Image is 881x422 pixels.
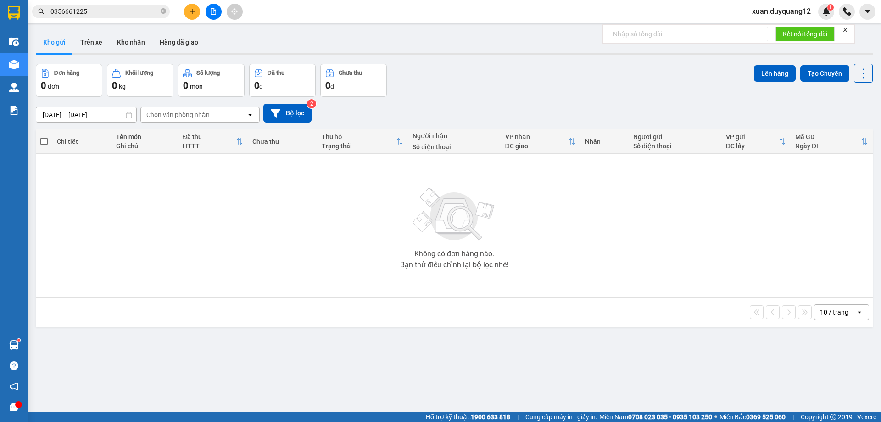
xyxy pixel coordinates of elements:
[183,142,236,150] div: HTTT
[400,261,508,269] div: Bạn thử điều chỉnh lại bộ lọc nhé!
[628,413,712,421] strong: 0708 023 035 - 0935 103 250
[471,413,510,421] strong: 1900 633 818
[125,70,153,76] div: Khối lượng
[585,138,624,145] div: Nhãn
[633,133,716,141] div: Người gửi
[426,412,510,422] span: Hỗ trợ kỹ thuật:
[252,138,312,145] div: Chưa thu
[408,182,500,247] img: svg+xml;base64,PHN2ZyBjbGFzcz0ibGlzdC1wbHVnX19zdmciIHhtbG5zPSJodHRwOi8vd3d3LnczLm9yZy8yMDAwL3N2Zy...
[842,27,848,33] span: close
[36,107,136,122] input: Select a date range.
[119,83,126,90] span: kg
[8,6,20,20] img: logo-vxr
[206,4,222,20] button: file-add
[517,412,519,422] span: |
[263,104,312,123] button: Bộ lọc
[719,412,786,422] span: Miền Bắc
[307,99,316,108] sup: 2
[9,60,19,69] img: warehouse-icon
[856,309,863,316] svg: open
[161,8,166,14] span: close-circle
[726,142,779,150] div: ĐC lấy
[41,80,46,91] span: 0
[726,133,779,141] div: VP gửi
[829,4,832,11] span: 1
[231,8,238,15] span: aim
[791,129,873,154] th: Toggle SortBy
[505,142,569,150] div: ĐC giao
[190,83,203,90] span: món
[184,4,200,20] button: plus
[864,7,872,16] span: caret-down
[505,133,569,141] div: VP nhận
[268,70,284,76] div: Đã thu
[317,129,408,154] th: Toggle SortBy
[107,64,173,97] button: Khối lượng0kg
[746,413,786,421] strong: 0369 525 060
[859,4,875,20] button: caret-down
[721,129,791,154] th: Toggle SortBy
[525,412,597,422] span: Cung cấp máy in - giấy in:
[10,361,18,370] span: question-circle
[330,83,334,90] span: đ
[48,83,59,90] span: đơn
[322,142,396,150] div: Trạng thái
[116,133,174,141] div: Tên món
[714,415,717,419] span: ⚪️
[830,414,836,420] span: copyright
[36,64,102,97] button: Đơn hàng0đơn
[246,111,254,118] svg: open
[792,412,794,422] span: |
[800,65,849,82] button: Tạo Chuyến
[822,7,831,16] img: icon-new-feature
[754,65,796,82] button: Lên hàng
[38,8,45,15] span: search
[36,31,73,53] button: Kho gửi
[413,132,496,140] div: Người nhận
[413,143,496,151] div: Số điện thoại
[57,138,106,145] div: Chi tiết
[820,308,848,317] div: 10 / trang
[322,133,396,141] div: Thu hộ
[249,64,316,97] button: Đã thu0đ
[599,412,712,422] span: Miền Nam
[775,27,835,41] button: Kết nối tổng đài
[227,4,243,20] button: aim
[608,27,768,41] input: Nhập số tổng đài
[161,7,166,16] span: close-circle
[112,80,117,91] span: 0
[183,80,188,91] span: 0
[178,129,248,154] th: Toggle SortBy
[783,29,827,39] span: Kết nối tổng đài
[254,80,259,91] span: 0
[178,64,245,97] button: Số lượng0món
[827,4,834,11] sup: 1
[183,133,236,141] div: Đã thu
[152,31,206,53] button: Hàng đã giao
[9,340,19,350] img: warehouse-icon
[633,142,716,150] div: Số điện thoại
[110,31,152,53] button: Kho nhận
[501,129,581,154] th: Toggle SortBy
[73,31,110,53] button: Trên xe
[210,8,217,15] span: file-add
[9,106,19,115] img: solution-icon
[9,83,19,92] img: warehouse-icon
[10,403,18,411] span: message
[146,110,210,119] div: Chọn văn phòng nhận
[116,142,174,150] div: Ghi chú
[10,382,18,391] span: notification
[259,83,263,90] span: đ
[843,7,851,16] img: phone-icon
[196,70,220,76] div: Số lượng
[414,250,494,258] div: Không có đơn hàng nào.
[17,339,20,342] sup: 1
[320,64,387,97] button: Chưa thu0đ
[745,6,818,17] span: xuan.duyquang12
[795,133,861,141] div: Mã GD
[9,37,19,46] img: warehouse-icon
[325,80,330,91] span: 0
[795,142,861,150] div: Ngày ĐH
[54,70,79,76] div: Đơn hàng
[189,8,195,15] span: plus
